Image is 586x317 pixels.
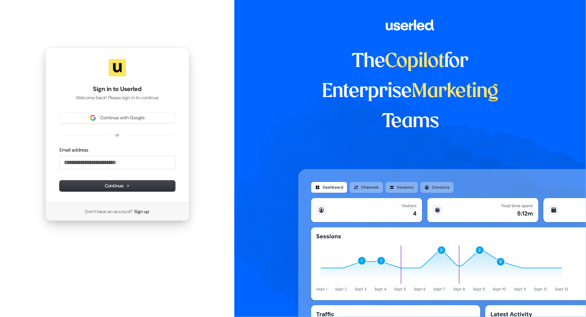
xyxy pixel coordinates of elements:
button: Sign in with GoogleContinue with Google [60,112,175,123]
label: Email address [60,147,88,153]
h1: Sign in to Userled [60,85,175,93]
span: Marketing [412,82,499,101]
p: or [115,132,119,138]
a: Sign up [134,208,149,215]
span: Don’t have an account? [85,208,133,215]
h1: The for Enterprise Teams [298,47,522,137]
button: Continue [60,181,175,191]
span: Continue with Google [100,115,145,121]
img: Userled [109,59,126,76]
span: Copilot [385,52,445,71]
img: Sign in with Google [90,115,96,121]
span: Continue [105,183,130,189]
p: Welcome back! Please sign in to continue [60,95,175,101]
